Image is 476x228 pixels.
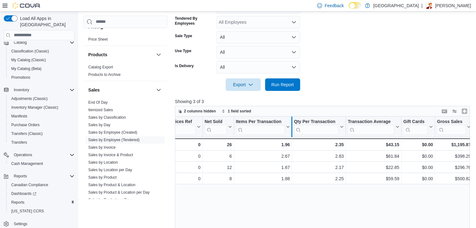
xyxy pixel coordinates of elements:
[9,199,74,206] span: Reports
[88,52,154,58] button: Products
[88,115,126,120] a: Sales by Classification
[166,119,200,135] button: Invoices Ref
[11,131,43,136] span: Transfers (Classic)
[6,181,77,189] button: Canadian Compliance
[166,152,200,160] div: 0
[88,167,132,172] span: Sales by Location per Day
[325,2,344,9] span: Feedback
[88,168,132,172] a: Sales by Location per Day
[403,164,433,171] div: $0.00
[88,123,110,127] a: Sales by Day
[88,160,118,165] a: Sales by Location
[9,95,74,102] span: Adjustments (Classic)
[348,119,394,125] div: Transaction Average
[11,200,24,205] span: Reports
[11,182,48,187] span: Canadian Compliance
[9,190,74,197] span: Dashboards
[461,107,468,115] button: Enter fullscreen
[88,65,113,69] a: Catalog Export
[11,39,29,46] button: Catalog
[11,191,36,196] span: Dashboards
[11,57,46,62] span: My Catalog (Classic)
[236,164,290,171] div: 1.67
[83,36,167,46] div: Pricing
[9,47,52,55] a: Classification (Classic)
[9,65,74,72] span: My Catalog (Beta)
[6,73,77,82] button: Promotions
[88,175,117,180] span: Sales by Product
[437,141,471,148] div: $1,195.87
[9,104,61,111] a: Inventory Manager (Classic)
[348,119,399,135] button: Transaction Average
[204,119,232,135] button: Net Sold
[6,56,77,64] button: My Catalog (Classic)
[11,96,48,101] span: Adjustments (Classic)
[229,78,257,91] span: Export
[236,175,290,182] div: 1.88
[11,151,35,159] button: Operations
[9,65,44,72] a: My Catalog (Beta)
[14,174,27,179] span: Reports
[166,119,195,125] div: Invoices Ref
[88,52,107,58] h3: Products
[6,64,77,73] button: My Catalog (Beta)
[175,63,194,68] label: Is Delivery
[11,161,43,166] span: Cash Management
[9,190,39,197] a: Dashboards
[403,141,433,148] div: $0.00
[14,152,32,157] span: Operations
[88,72,120,77] span: Products to Archive
[425,2,432,9] div: Daniel McIntosh
[9,199,27,206] a: Reports
[9,207,46,215] a: [US_STATE] CCRS
[13,2,41,9] img: Cova
[88,175,117,180] a: Sales by Product
[9,56,74,64] span: My Catalog (Classic)
[11,209,44,214] span: [US_STATE] CCRS
[88,190,150,195] a: Sales by Product & Location per Day
[9,139,29,146] a: Transfers
[437,175,471,182] div: $500.82
[205,152,232,160] div: 6
[88,100,108,105] a: End Of Day
[9,121,42,129] a: Purchase Orders
[403,119,428,125] div: Gift Cards
[216,46,300,58] button: All
[6,112,77,121] button: Manifests
[437,119,466,125] div: Gross Sales
[271,82,294,88] span: Run Report
[155,23,162,31] button: Pricing
[9,74,74,81] span: Promotions
[204,119,227,135] div: Net Sold
[294,119,344,135] button: Qty Per Transaction
[348,152,399,160] div: $61.84
[6,189,77,198] a: Dashboards
[11,86,32,94] button: Inventory
[88,198,131,202] a: Sales by Product per Day
[216,61,300,73] button: All
[348,119,394,135] div: Transaction Average
[166,141,200,148] div: 0
[11,140,27,145] span: Transfers
[421,2,422,9] p: |
[1,38,77,47] button: Catalog
[9,112,30,120] a: Manifests
[88,87,154,93] button: Sales
[88,183,136,187] a: Sales by Product & Location
[6,47,77,56] button: Classification (Classic)
[236,119,285,125] div: Items Per Transaction
[14,221,27,226] span: Settings
[11,49,49,54] span: Classification (Classic)
[205,175,232,182] div: 8
[294,119,339,135] div: Qty Per Transaction
[294,175,344,182] div: 2.25
[88,72,120,77] a: Products to Archive
[6,159,77,168] button: Cash Management
[373,2,419,9] p: [GEOGRAPHIC_DATA]
[403,152,433,160] div: $0.00
[451,107,458,115] button: Display options
[11,75,30,80] span: Promotions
